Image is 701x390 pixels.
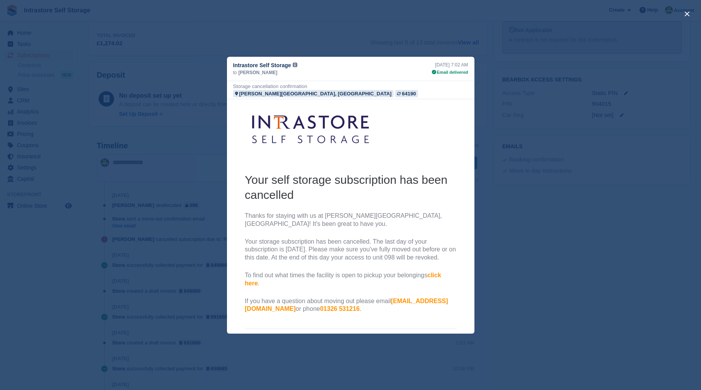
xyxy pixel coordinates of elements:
img: Intrastore Self Storage Logo [18,7,149,54]
img: icon-info-grey-7440780725fd019a000dd9b08b2336e03edf1995a4989e88bcd33f0948082b44.svg [293,63,297,67]
button: close [681,8,693,20]
span: [PERSON_NAME] [239,69,278,76]
h2: Your self storage subscription has been cancelled [18,73,230,103]
a: [PERSON_NAME][GEOGRAPHIC_DATA], [GEOGRAPHIC_DATA] [233,90,394,97]
span: Intrastore Self Storage [233,61,291,69]
a: click here [18,173,214,187]
p: To find out what times the facility is open to pickup your belongings . [18,172,230,188]
div: Storage cancellation confirmation [233,83,307,90]
div: [DATE] 7:02 AM [432,61,468,68]
a: 01326 531216 [93,206,133,213]
div: 64190 [402,90,416,97]
a: 64190 [395,90,418,97]
p: If you have a question about moving out please email or phone . [18,198,230,214]
div: Email delivered [432,69,468,76]
div: [PERSON_NAME][GEOGRAPHIC_DATA], [GEOGRAPHIC_DATA] [239,90,392,97]
p: Your storage subscription has been cancelled. The last day of your subscription is [DATE]. Please... [18,139,230,163]
span: to [233,69,237,76]
p: Thanks for staying with us at [PERSON_NAME][GEOGRAPHIC_DATA], [GEOGRAPHIC_DATA]! It's been great ... [18,113,230,129]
